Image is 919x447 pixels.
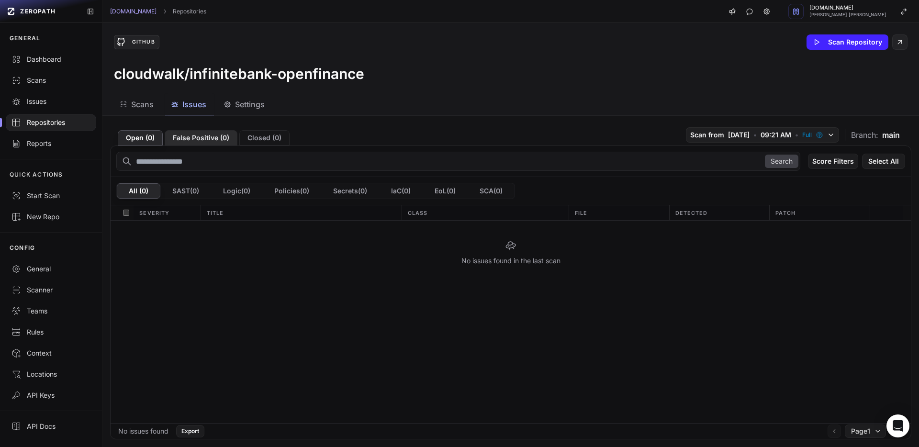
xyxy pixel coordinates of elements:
[11,327,90,337] div: Rules
[110,8,157,15] a: [DOMAIN_NAME]
[808,154,858,169] button: Score Filters
[809,5,886,11] span: [DOMAIN_NAME]
[235,99,265,110] span: Settings
[239,130,290,145] button: Closed (0)
[728,130,750,140] span: [DATE]
[161,8,168,15] svg: chevron right,
[128,38,158,46] div: GitHub
[10,244,35,252] p: CONFIG
[795,130,798,140] span: •
[686,127,839,143] button: Scan from [DATE] • 09:21 AM • Full
[201,205,401,220] div: Title
[11,285,90,295] div: Scanner
[4,4,79,19] a: ZEROPATH
[262,183,321,199] button: Policies(0)
[118,426,168,436] div: No issues found
[176,425,204,437] button: Export
[211,183,262,199] button: Logic(0)
[845,425,886,438] button: Page1
[11,422,90,431] div: API Docs
[402,205,569,220] div: Class
[11,264,90,274] div: General
[11,306,90,316] div: Teams
[20,8,56,15] span: ZEROPATH
[753,130,757,140] span: •
[160,183,211,199] button: SAST(0)
[11,391,90,400] div: API Keys
[11,55,90,64] div: Dashboard
[669,205,770,220] div: Detected
[11,369,90,379] div: Locations
[134,205,201,220] div: Severity
[11,97,90,106] div: Issues
[11,212,90,222] div: New Repo
[117,183,160,199] button: All (0)
[165,130,237,145] button: False Positive (0)
[468,183,515,199] button: SCA(0)
[10,34,40,42] p: GENERAL
[118,130,163,145] button: Open (0)
[110,8,206,15] nav: breadcrumb
[690,130,724,140] span: Scan from
[886,414,909,437] div: Open Intercom Messenger
[10,171,63,179] p: QUICK ACTIONS
[321,183,379,199] button: Secrets(0)
[114,65,364,82] h3: cloudwalk/infinitebank-openfinance
[851,426,870,436] span: Page 1
[11,139,90,148] div: Reports
[761,130,791,140] span: 09:21 AM
[111,221,911,285] div: No issues found in the last scan
[807,34,888,50] button: Scan Repository
[131,99,154,110] span: Scans
[569,205,669,220] div: File
[11,191,90,201] div: Start Scan
[173,8,206,15] a: Repositories
[765,155,798,168] button: Search
[809,12,886,17] span: [PERSON_NAME] [PERSON_NAME]
[862,154,905,169] button: Select All
[11,118,90,127] div: Repositories
[882,129,900,141] span: main
[802,131,812,139] span: Full
[11,76,90,85] div: Scans
[379,183,423,199] button: IaC(0)
[423,183,468,199] button: EoL(0)
[851,129,878,141] span: Branch:
[11,348,90,358] div: Context
[182,99,206,110] span: Issues
[769,205,870,220] div: Patch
